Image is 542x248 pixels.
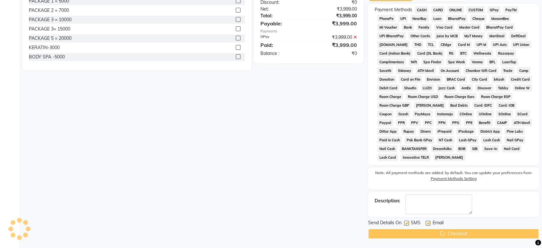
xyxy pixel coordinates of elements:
[470,75,489,83] span: City Card
[509,32,528,40] span: DefiDeal
[377,136,402,144] span: Paid in Cash
[419,128,433,135] span: Diners
[496,84,510,92] span: Tabby
[29,35,72,42] div: PACKAGE 5 = 20000
[435,32,460,40] span: Juice by MCB
[487,32,506,40] span: MariDeal
[448,102,470,109] span: Bad Debts
[400,145,428,152] span: BANKTANSFER
[377,32,406,40] span: UPI BharatPay
[417,23,432,31] span: Family
[439,41,453,48] span: CEdge
[484,23,515,31] span: BharatPay Card
[487,58,497,66] span: BFL
[450,119,461,126] span: PPG
[433,154,465,161] span: [PERSON_NAME]
[474,41,488,48] span: UPI M
[309,13,362,19] div: ₹3,999.00
[435,110,455,118] span: Instamojo
[491,41,509,48] span: UPI Axis
[437,136,454,144] span: NT Cash
[459,84,473,92] span: AmEx
[517,67,530,74] span: Comp
[399,75,422,83] span: Card on File
[377,67,393,74] span: SaveIN
[375,6,412,13] span: Payment Methods
[402,23,414,31] span: Bank
[431,176,477,182] label: Payment Methods Setting
[496,102,516,109] span: Card: IOB
[479,93,513,100] span: Room Charge EGP
[29,44,60,51] div: KERATIN-3000
[309,50,362,57] div: ₹0
[475,84,493,92] span: Discover
[446,58,467,66] span: Spa Week
[404,136,434,144] span: Pnb Bank GPay
[401,128,416,135] span: Rupay
[406,93,440,100] span: Room Charge USD
[511,41,531,48] span: UPI Union
[29,26,70,32] div: PACKAGE 3= 15000
[256,13,309,19] div: Total:
[29,54,65,60] div: BODY SPA -5000
[467,6,485,13] span: CUSTOM
[414,102,446,109] span: [PERSON_NAME]
[309,41,362,49] div: ₹3,999.00
[256,50,309,57] div: Balance :
[477,110,494,118] span: UOnline
[415,6,428,13] span: CASH
[431,145,454,152] span: Dreamfolks
[470,15,487,22] span: Cheque
[456,145,468,152] span: BOB
[477,119,493,126] span: Benefit
[396,119,407,126] span: PPR
[377,93,403,100] span: Room Charge
[512,119,532,126] span: ATH Movil
[408,32,432,40] span: Other Cards
[504,128,525,135] span: Pine Labs
[377,58,406,66] span: Complimentary
[375,170,532,184] label: Note: All payment methods are added, by default. You can update your preferences from
[415,49,445,57] span: Card (DL Bank)
[447,49,456,57] span: RS
[411,219,420,227] span: SMS
[256,41,309,49] div: Paid:
[436,84,457,92] span: Jazz Cash
[501,67,514,74] span: Trade
[432,219,443,227] span: Email
[496,110,513,118] span: SOnline
[402,84,418,92] span: Shoutlo
[377,128,399,135] span: Dittor App
[478,128,502,135] span: District App
[502,145,521,152] span: Nail Card
[492,75,506,83] span: bKash
[29,7,69,14] div: PACKAGE 2 = 7000
[377,110,394,118] span: Coupon
[495,119,509,126] span: CAMP
[443,93,477,100] span: Room Charge Euro
[260,29,357,34] div: Payments
[368,219,402,227] span: Send Details On
[463,67,498,74] span: Chamber Gift Card
[377,41,410,48] span: [DOMAIN_NAME]
[401,154,431,161] span: Innovative TELR
[456,128,476,135] span: iPackage
[413,110,433,118] span: PayMaya
[309,20,362,27] div: ₹3,999.00
[396,67,413,74] span: GMoney
[377,145,397,152] span: Nail Cash
[457,23,481,31] span: Master Card
[426,41,436,48] span: TCL
[256,34,309,41] div: GPay
[464,119,474,126] span: PPE
[309,34,362,41] div: ₹3,999.00
[377,49,412,57] span: Card (Indian Bank)
[472,102,494,109] span: Card: IDFC
[409,119,420,126] span: PPV
[500,58,518,66] span: LoanTap
[409,58,419,66] span: Nift
[509,75,532,83] span: Credit Card
[375,198,400,204] div: Description:
[377,15,395,22] span: PhonePe
[471,49,493,57] span: Wellnessta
